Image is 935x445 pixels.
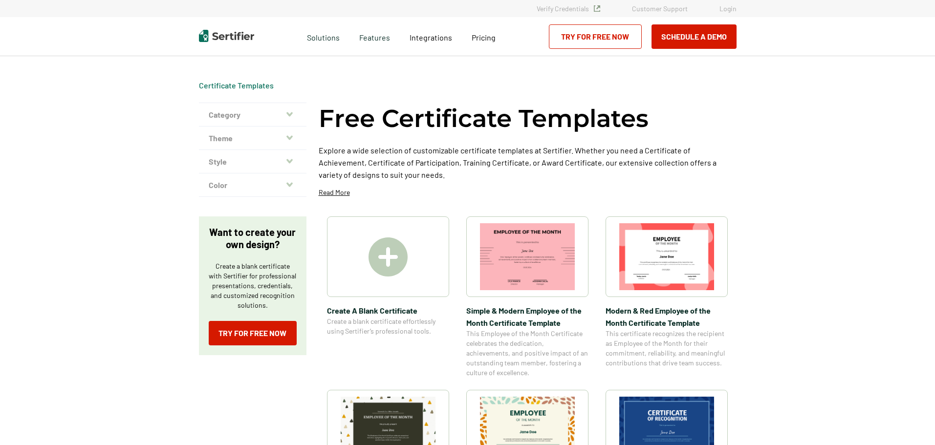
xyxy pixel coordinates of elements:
[199,127,306,150] button: Theme
[327,304,449,317] span: Create A Blank Certificate
[199,150,306,173] button: Style
[537,4,600,13] a: Verify Credentials
[359,30,390,42] span: Features
[319,103,649,134] h1: Free Certificate Templates
[209,321,297,345] a: Try for Free Now
[199,81,274,90] a: Certificate Templates
[319,144,737,181] p: Explore a wide selection of customizable certificate templates at Sertifier. Whether you need a C...
[209,226,297,251] p: Want to create your own design?
[199,103,306,127] button: Category
[480,223,575,290] img: Simple & Modern Employee of the Month Certificate Template
[410,33,452,42] span: Integrations
[466,304,588,329] span: Simple & Modern Employee of the Month Certificate Template
[472,33,496,42] span: Pricing
[719,4,737,13] a: Login
[472,30,496,42] a: Pricing
[369,237,408,276] img: Create A Blank Certificate
[199,81,274,90] div: Breadcrumb
[307,30,340,42] span: Solutions
[606,329,728,368] span: This certificate recognizes the recipient as Employee of the Month for their commitment, reliabil...
[466,216,588,378] a: Simple & Modern Employee of the Month Certificate TemplateSimple & Modern Employee of the Month C...
[606,304,728,329] span: Modern & Red Employee of the Month Certificate Template
[632,4,688,13] a: Customer Support
[466,329,588,378] span: This Employee of the Month Certificate celebrates the dedication, achievements, and positive impa...
[594,5,600,12] img: Verified
[199,173,306,197] button: Color
[619,223,714,290] img: Modern & Red Employee of the Month Certificate Template
[319,188,350,197] p: Read More
[327,317,449,336] span: Create a blank certificate effortlessly using Sertifier’s professional tools.
[410,30,452,42] a: Integrations
[549,24,642,49] a: Try for Free Now
[209,261,297,310] p: Create a blank certificate with Sertifier for professional presentations, credentials, and custom...
[606,216,728,378] a: Modern & Red Employee of the Month Certificate TemplateModern & Red Employee of the Month Certifi...
[199,30,254,42] img: Sertifier | Digital Credentialing Platform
